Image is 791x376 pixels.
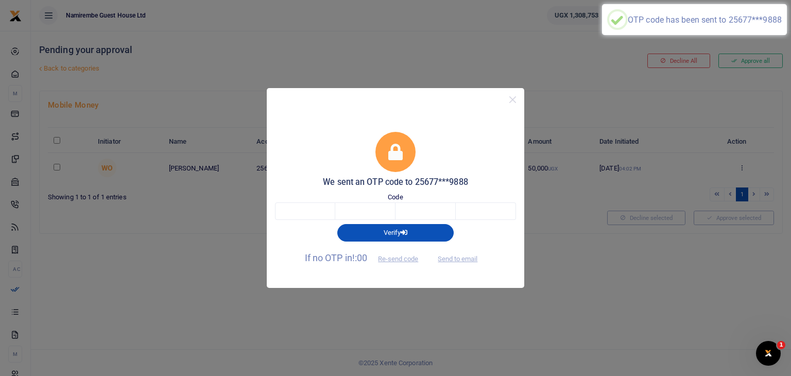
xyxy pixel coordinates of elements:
button: Verify [337,224,454,242]
span: If no OTP in [305,252,427,263]
iframe: Intercom live chat [756,341,781,366]
div: OTP code has been sent to 25677***9888 [628,15,782,25]
span: 1 [777,341,785,349]
h5: We sent an OTP code to 25677***9888 [275,177,516,187]
button: Close [505,92,520,107]
span: !:00 [352,252,367,263]
label: Code [388,192,403,202]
